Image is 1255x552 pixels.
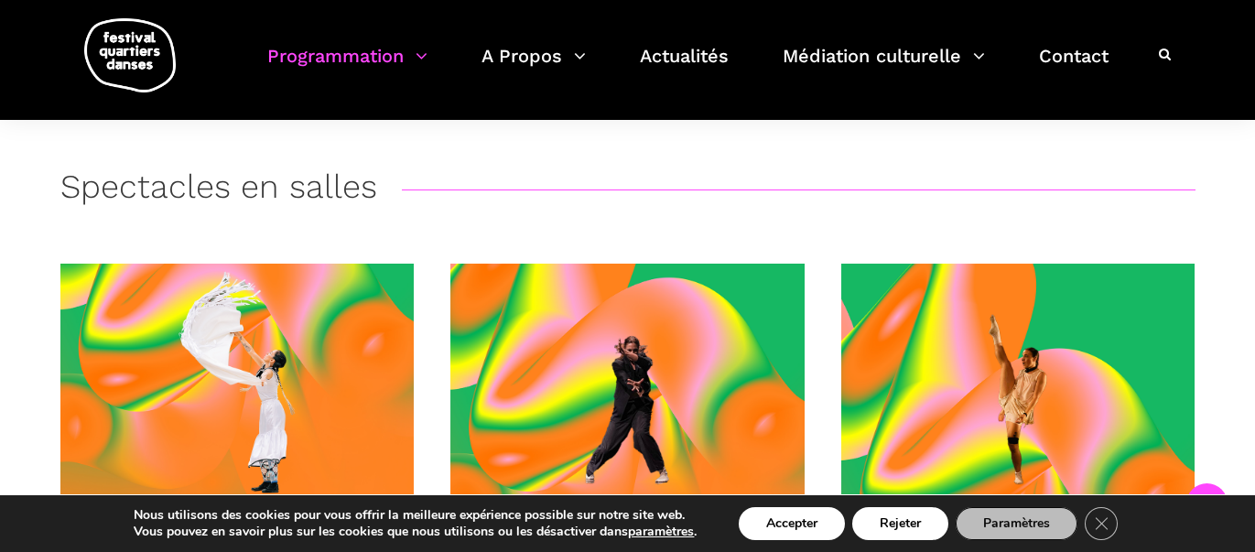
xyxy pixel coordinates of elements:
[1085,507,1118,540] button: Close GDPR Cookie Banner
[1039,40,1109,94] a: Contact
[640,40,729,94] a: Actualités
[628,524,694,540] button: paramètres
[134,524,697,540] p: Vous pouvez en savoir plus sur les cookies que nous utilisons ou les désactiver dans .
[60,168,377,213] h3: Spectacles en salles
[956,507,1077,540] button: Paramètres
[481,40,586,94] a: A Propos
[84,18,176,92] img: logo-fqd-med
[783,40,985,94] a: Médiation culturelle
[852,507,948,540] button: Rejeter
[134,507,697,524] p: Nous utilisons des cookies pour vous offrir la meilleure expérience possible sur notre site web.
[267,40,427,94] a: Programmation
[739,507,845,540] button: Accepter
